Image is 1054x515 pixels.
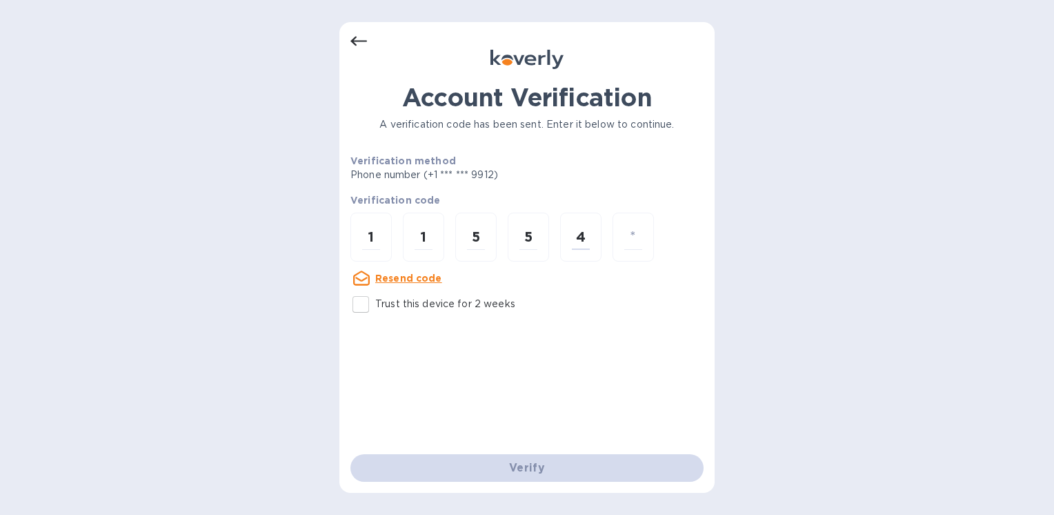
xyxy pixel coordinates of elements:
h1: Account Verification [350,83,704,112]
p: Phone number (+1 *** *** 9912) [350,168,604,182]
p: Trust this device for 2 weeks [375,297,515,311]
p: Verification code [350,193,704,207]
u: Resend code [375,273,442,284]
p: A verification code has been sent. Enter it below to continue. [350,117,704,132]
b: Verification method [350,155,456,166]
